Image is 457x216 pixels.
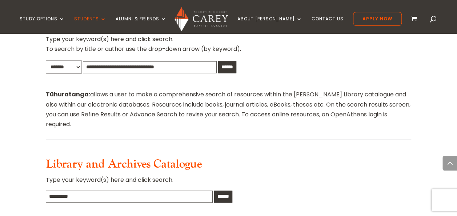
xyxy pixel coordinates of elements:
[46,89,412,129] p: allows a user to make a comprehensive search of resources within the [PERSON_NAME] Library catalo...
[46,157,412,175] h3: Library and Archives Catalogue
[20,16,65,33] a: Study Options
[237,16,302,33] a: About [PERSON_NAME]
[353,12,402,26] a: Apply Now
[74,16,106,33] a: Students
[46,90,90,99] strong: Tūhuratanga:
[312,16,344,33] a: Contact Us
[116,16,167,33] a: Alumni & Friends
[175,7,228,31] img: Carey Baptist College
[46,175,412,191] p: Type your keyword(s) here and click search.
[46,34,412,60] p: Type your keyword(s) here and click search. To search by title or author use the drop-down arrow ...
